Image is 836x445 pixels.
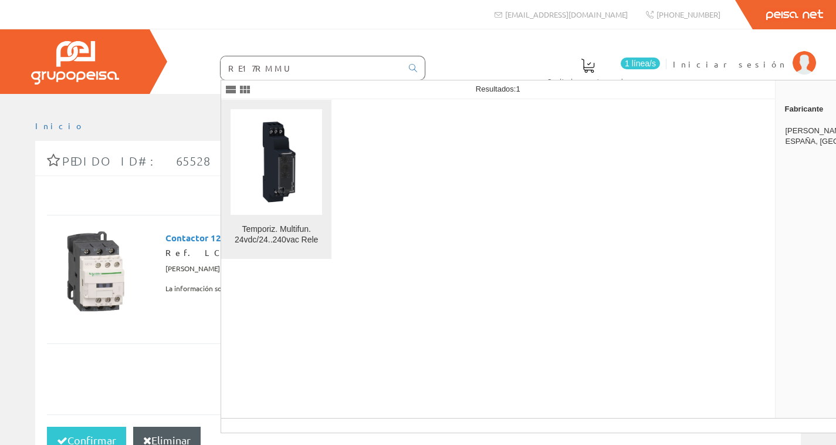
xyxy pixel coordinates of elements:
div: Ref. LC1D12P7 [165,247,429,259]
span: [EMAIL_ADDRESS][DOMAIN_NAME] [505,9,628,19]
span: La información sobre el stock estará disponible cuando se identifique. [165,279,389,299]
span: [PERSON_NAME] ELECTRIC ESPAÑA, [GEOGRAPHIC_DATA] [165,259,351,279]
span: [PHONE_NUMBER] [656,9,720,19]
input: Buscar ... [221,56,402,80]
a: 1 línea/s Pedido actual [536,49,663,92]
span: Resultados: [476,85,520,93]
span: Contactor 12A 1 NA_1 NC 230V 50-60Hz [165,227,337,247]
a: Inicio [35,120,85,131]
div: Temporiz. Multifun. 24vdc/24..240vac Rele [231,224,322,245]
a: Iniciar sesión [673,49,816,60]
img: Foto artículo Contactor 12A 1 NA_1 NC 230V 50-60Hz (150x150) [52,227,140,315]
span: 1 [516,85,520,93]
div: Total pedido: Total líneas: [47,343,789,414]
img: Temporiz. Multifun. 24vdc/24..240vac Rele [231,116,322,208]
span: Pedido ID#: 65528 | [DATE] 13:08:46 | Cliente Invitado 1223764913 (1223764913) [62,154,712,168]
a: Temporiz. Multifun. 24vdc/24..240vac Rele Temporiz. Multifun. 24vdc/24..240vac Rele [221,100,331,259]
span: 1 línea/s [621,58,660,69]
img: Grupo Peisa [31,41,119,85]
span: Iniciar sesión [673,58,787,70]
span: Pedido actual [548,75,628,87]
